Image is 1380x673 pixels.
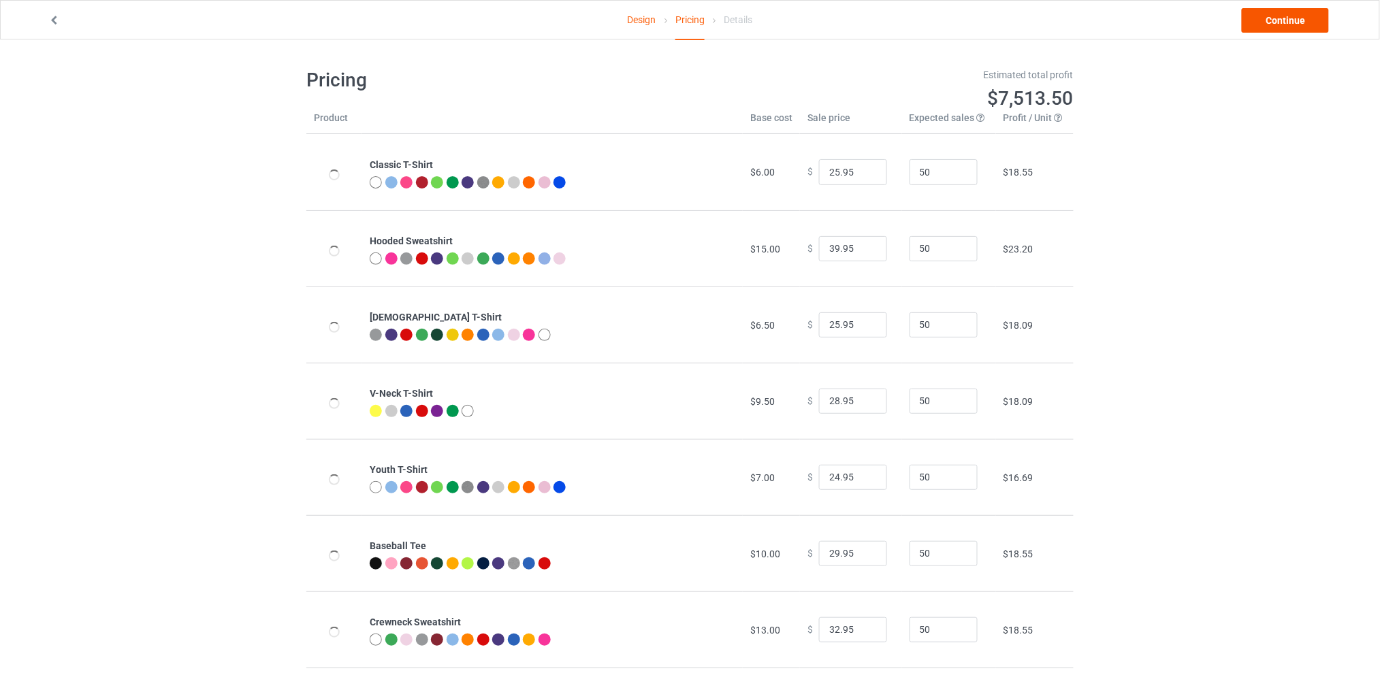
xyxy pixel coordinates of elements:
[1004,472,1033,483] span: $16.69
[1004,244,1033,255] span: $23.20
[1004,548,1033,559] span: $18.55
[306,68,681,93] h1: Pricing
[370,312,502,323] b: [DEMOGRAPHIC_DATA] T-Shirt
[996,111,1074,134] th: Profit / Unit
[1004,320,1033,331] span: $18.09
[508,557,520,570] img: heather_texture.png
[370,464,428,475] b: Youth T-Shirt
[750,244,780,255] span: $15.00
[675,1,705,40] div: Pricing
[807,624,813,635] span: $
[750,396,775,407] span: $9.50
[370,159,433,170] b: Classic T-Shirt
[370,540,426,551] b: Baseball Tee
[462,481,474,493] img: heather_texture.png
[807,243,813,254] span: $
[807,472,813,482] span: $
[370,617,461,627] b: Crewneck Sweatshirt
[1004,167,1033,178] span: $18.55
[370,388,433,399] b: V-Neck T-Shirt
[743,111,800,134] th: Base cost
[306,111,362,134] th: Product
[724,1,752,39] div: Details
[807,548,813,559] span: $
[750,167,775,178] span: $6.00
[807,395,813,406] span: $
[807,319,813,330] span: $
[1004,396,1033,407] span: $18.09
[700,68,1074,82] div: Estimated total profit
[370,235,453,246] b: Hooded Sweatshirt
[902,111,996,134] th: Expected sales
[477,176,490,188] img: heather_texture.png
[750,548,780,559] span: $10.00
[988,87,1074,110] span: $7,513.50
[807,167,813,178] span: $
[750,320,775,331] span: $6.50
[628,1,656,39] a: Design
[1242,8,1329,33] a: Continue
[750,625,780,636] span: $13.00
[1004,625,1033,636] span: $18.55
[750,472,775,483] span: $7.00
[800,111,902,134] th: Sale price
